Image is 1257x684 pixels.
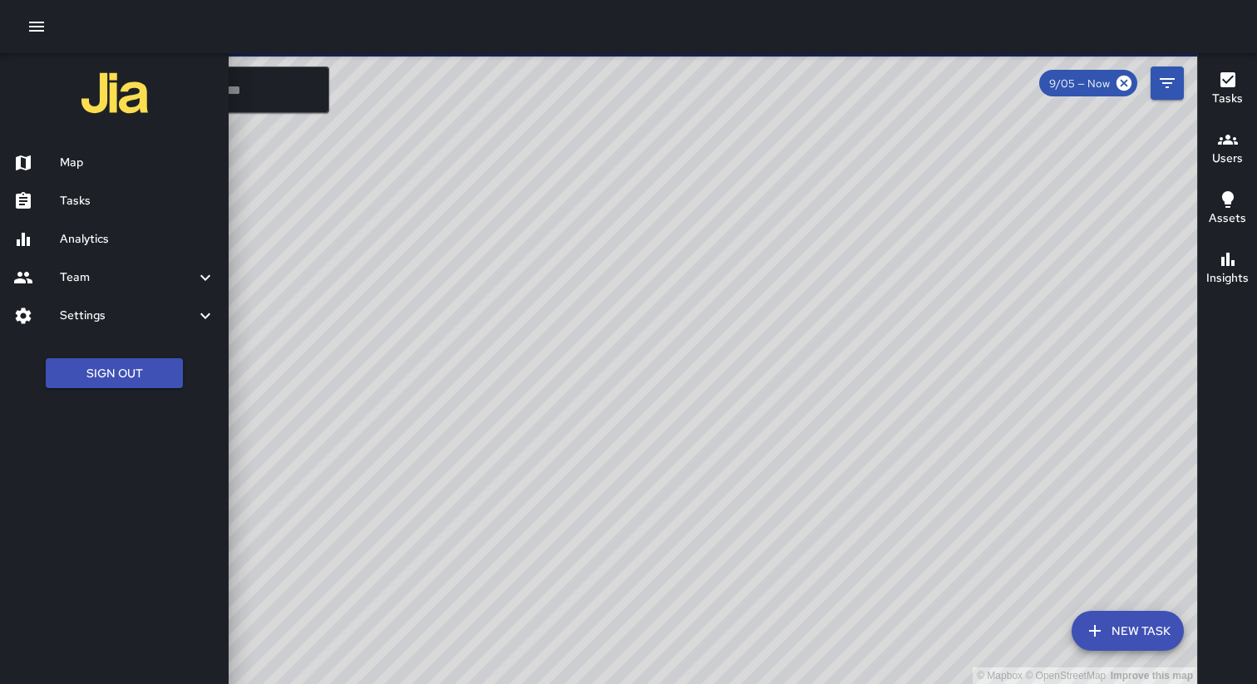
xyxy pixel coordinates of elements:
h6: Users [1212,150,1243,168]
h6: Settings [60,307,195,325]
h6: Map [60,154,215,172]
h6: Analytics [60,230,215,249]
h6: Insights [1206,269,1249,288]
h6: Tasks [1212,90,1243,108]
h6: Team [60,268,195,287]
img: jia-logo [81,60,148,126]
h6: Tasks [60,192,215,210]
button: New Task [1072,611,1184,651]
button: Sign Out [46,358,183,389]
h6: Assets [1209,209,1246,228]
